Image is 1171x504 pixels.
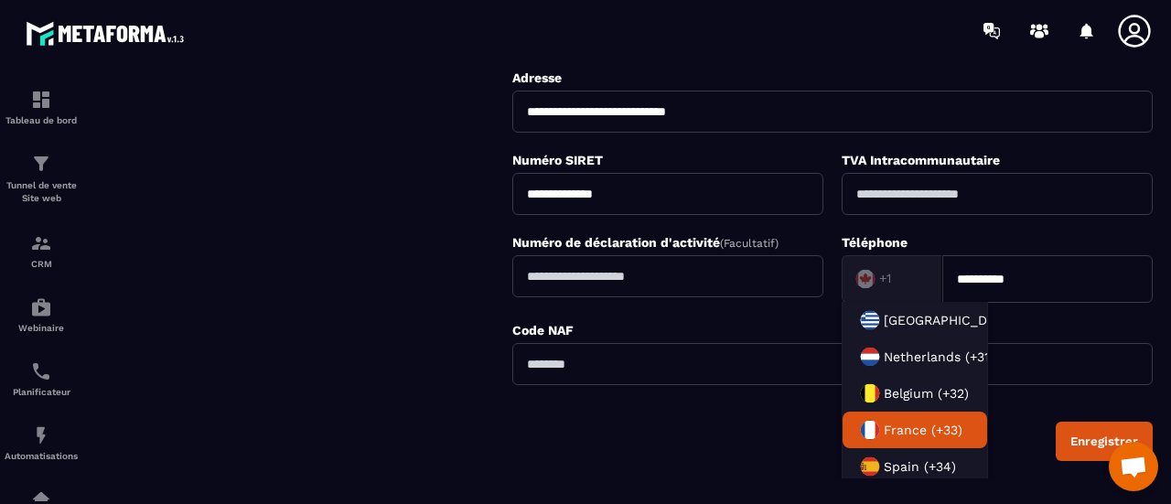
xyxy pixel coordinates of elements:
[5,451,78,461] p: Automatisations
[842,255,942,303] div: Search for option
[30,89,52,111] img: formation
[884,311,1049,329] span: Greece (+30)
[842,153,1000,167] label: TVA Intracommunautaire
[5,139,78,219] a: formationformationTunnel de vente Site web
[1109,442,1158,491] div: Open chat
[5,387,78,397] p: Planificateur
[884,384,969,402] span: Belgium (+32)
[852,412,888,448] img: Country Flag
[852,375,888,412] img: Country Flag
[842,235,908,250] label: Téléphone
[720,237,779,250] span: (Facultatif)
[5,259,78,269] p: CRM
[5,75,78,139] a: formationformationTableau de bord
[852,338,888,375] img: Country Flag
[5,219,78,283] a: formationformationCRM
[5,323,78,333] p: Webinaire
[30,153,52,175] img: formation
[5,283,78,347] a: automationsautomationsWebinaire
[512,323,574,338] label: Code NAF
[852,448,888,485] img: Country Flag
[852,302,888,338] img: Country Flag
[5,179,78,205] p: Tunnel de vente Site web
[884,421,962,439] span: France (+33)
[5,347,78,411] a: schedulerschedulerPlanificateur
[5,115,78,125] p: Tableau de bord
[30,424,52,446] img: automations
[5,411,78,475] a: automationsautomationsAutomatisations
[512,235,779,250] label: Numéro de déclaration d'activité
[884,457,956,476] span: Spain (+34)
[852,265,923,293] input: Search for option
[30,360,52,382] img: scheduler
[884,348,994,366] span: Netherlands (+31)
[512,153,603,167] label: Numéro SIRET
[1070,434,1138,448] div: Enregistrer
[1056,422,1153,461] button: Enregistrer
[512,70,562,85] label: Adresse
[30,296,52,318] img: automations
[30,232,52,254] img: formation
[26,16,190,50] img: logo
